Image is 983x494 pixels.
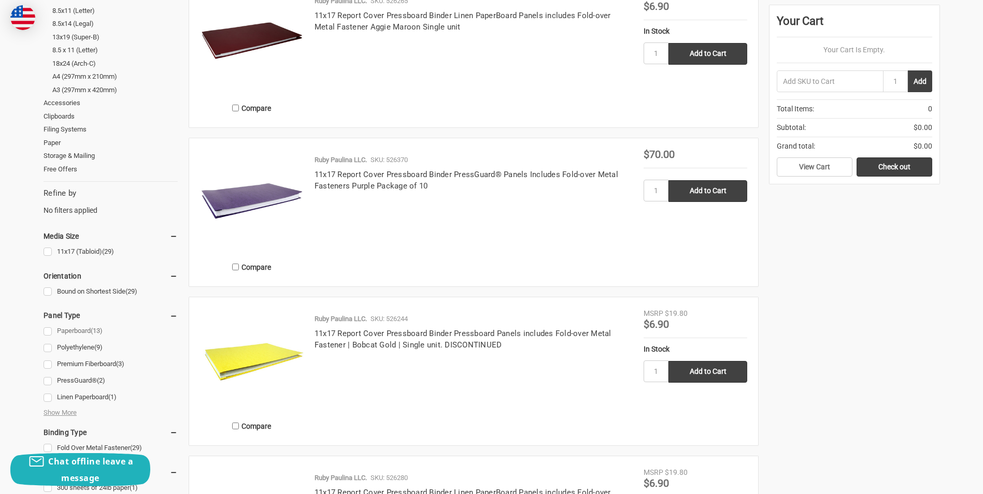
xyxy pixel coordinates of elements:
[668,361,747,383] input: Add to Cart
[44,149,178,163] a: Storage & Mailing
[44,96,178,110] a: Accessories
[44,187,178,199] h5: Refine by
[52,17,178,31] a: 8.5x14 (Legal)
[644,344,747,355] div: In Stock
[97,376,105,384] span: (2)
[44,230,178,242] h5: Media Size
[130,444,142,452] span: (29)
[52,31,178,44] a: 13x19 (Super-B)
[371,314,408,324] p: SKU: 526244
[91,327,103,335] span: (13)
[52,57,178,70] a: 18x24 (Arch-C)
[125,287,137,295] span: (29)
[665,309,688,317] span: $19.80
[644,477,669,489] span: $6.90
[44,374,178,388] a: PressGuard®
[108,393,117,401] span: (1)
[52,4,178,18] a: 8.5x11 (Letter)
[777,104,814,114] span: Total Items:
[315,11,611,32] a: 11x17 Report Cover Pressboard Binder Linen PaperBoard Panels includes Fold-over Metal Fastener Ag...
[232,264,239,270] input: Compare
[232,423,239,429] input: Compare
[44,187,178,215] div: No filters applied
[44,341,178,355] a: Polyethylene
[644,467,663,478] div: MSRP
[116,360,124,368] span: (3)
[48,456,133,484] span: Chat offline leave a message
[200,99,304,117] label: Compare
[315,314,367,324] p: Ruby Paulina LLC.
[44,123,178,136] a: Filing Systems
[777,70,883,92] input: Add SKU to Cart
[10,5,35,30] img: duty and tax information for United States
[44,136,178,150] a: Paper
[44,270,178,282] h5: Orientation
[668,43,747,65] input: Add to Cart
[777,141,815,152] span: Grand total:
[52,83,178,97] a: A3 (297mm x 420mm)
[44,324,178,338] a: Paperboard
[44,110,178,123] a: Clipboards
[315,170,618,191] a: 11x17 Report Cover Pressboard Binder PressGuard® Panels Includes Fold-over Metal Fasteners Purple...
[44,390,178,404] a: Linen Paperboard
[200,149,304,253] img: 11x17 Report Cover Pressboard Binder PressGuard® Panels Includes Fold-over Metal Fasteners Purple...
[10,453,150,486] button: Chat offline leave a message
[44,441,178,455] a: Fold Over Metal Fastener
[644,318,669,330] span: $6.90
[44,408,77,418] span: Show More
[315,155,367,165] p: Ruby Paulina LLC.
[44,285,178,299] a: Bound on Shortest Side
[44,357,178,371] a: Premium Fiberboard
[908,70,932,92] button: Add
[52,43,178,57] a: 8.5 x 11 (Letter)
[44,245,178,259] a: 11x17 (Tabloid)
[644,26,747,37] div: In Stock
[777,12,932,37] div: Your Cart
[914,122,932,133] span: $0.00
[857,157,932,177] a: Check out
[644,308,663,319] div: MSRP
[52,70,178,83] a: A4 (297mm x 210mm)
[371,473,408,483] p: SKU: 526280
[777,45,932,55] p: Your Cart Is Empty.
[644,148,675,161] span: $70.00
[94,343,103,351] span: (9)
[200,258,304,275] label: Compare
[102,248,114,255] span: (29)
[665,468,688,476] span: $19.80
[44,309,178,322] h5: Panel Type
[668,180,747,202] input: Add to Cart
[130,484,138,491] span: (1)
[777,157,852,177] a: View Cart
[777,122,806,133] span: Subtotal:
[315,473,367,483] p: Ruby Paulina LLC.
[371,155,408,165] p: SKU: 526370
[232,105,239,111] input: Compare
[914,141,932,152] span: $0.00
[44,163,178,176] a: Free Offers
[44,426,178,439] h5: Binding Type
[200,417,304,434] label: Compare
[200,308,304,412] img: 11x17 Report Cover Pressboard Binder Pressboard Panels includes Fold-over Metal Fastener | Bobcat...
[928,104,932,114] span: 0
[315,329,611,350] a: 11x17 Report Cover Pressboard Binder Pressboard Panels includes Fold-over Metal Fastener | Bobcat...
